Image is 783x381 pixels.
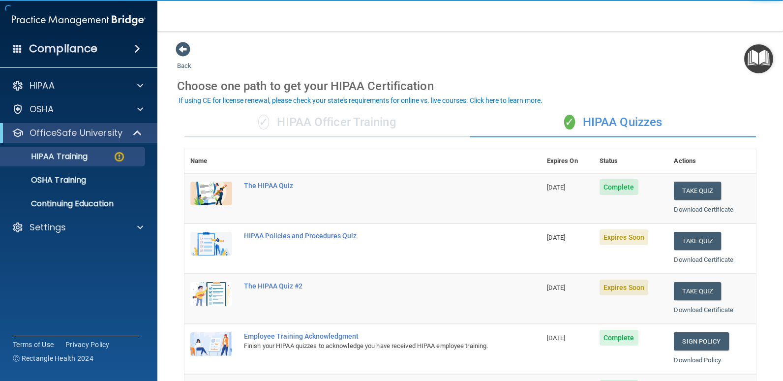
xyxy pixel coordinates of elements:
[6,175,86,185] p: OSHA Training
[600,280,648,295] span: Expires Soon
[674,306,733,314] a: Download Certificate
[177,95,544,105] button: If using CE for license renewal, please check your state's requirements for online vs. live cours...
[12,80,143,92] a: HIPAA
[244,332,492,340] div: Employee Training Acknowledgment
[600,330,638,346] span: Complete
[13,353,93,363] span: Ⓒ Rectangle Health 2024
[674,256,733,263] a: Download Certificate
[244,182,492,190] div: The HIPAA Quiz
[744,44,773,73] button: Open Resource Center
[674,206,733,213] a: Download Certificate
[6,199,141,209] p: Continuing Education
[184,149,238,173] th: Name
[594,149,668,173] th: Status
[244,282,492,290] div: The HIPAA Quiz #2
[12,103,143,115] a: OSHA
[258,115,269,129] span: ✓
[12,127,143,139] a: OfficeSafe University
[12,10,146,30] img: PMB logo
[184,108,470,137] div: HIPAA Officer Training
[674,232,721,250] button: Take Quiz
[564,115,575,129] span: ✓
[177,72,763,100] div: Choose one path to get your HIPAA Certification
[600,229,648,245] span: Expires Soon
[674,356,721,364] a: Download Policy
[244,232,492,240] div: HIPAA Policies and Procedures Quiz
[541,149,594,173] th: Expires On
[30,222,66,233] p: Settings
[674,182,721,200] button: Take Quiz
[13,340,54,349] a: Terms of Use
[6,152,88,161] p: HIPAA Training
[12,222,143,233] a: Settings
[600,179,638,195] span: Complete
[179,97,542,104] div: If using CE for license renewal, please check your state's requirements for online vs. live cours...
[470,108,756,137] div: HIPAA Quizzes
[547,334,566,342] span: [DATE]
[547,234,566,241] span: [DATE]
[30,127,122,139] p: OfficeSafe University
[30,80,55,92] p: HIPAA
[668,149,756,173] th: Actions
[547,284,566,291] span: [DATE]
[547,184,566,191] span: [DATE]
[674,332,728,350] a: Sign Policy
[29,42,97,56] h4: Compliance
[244,340,492,352] div: Finish your HIPAA quizzes to acknowledge you have received HIPAA employee training.
[30,103,54,115] p: OSHA
[113,151,125,163] img: warning-circle.0cc9ac19.png
[177,50,191,69] a: Back
[65,340,110,349] a: Privacy Policy
[674,282,721,300] button: Take Quiz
